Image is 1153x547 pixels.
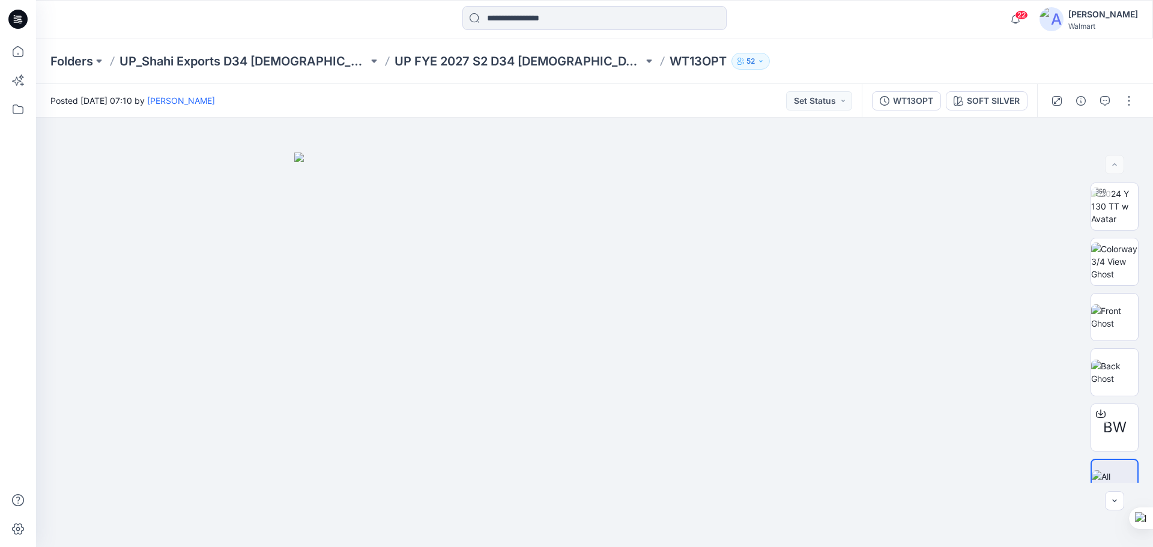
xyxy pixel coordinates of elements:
[1091,304,1138,330] img: Front Ghost
[1040,7,1064,31] img: avatar
[395,53,643,70] a: UP FYE 2027 S2 D34 [DEMOGRAPHIC_DATA] Woven Tops
[1091,187,1138,225] img: 2024 Y 130 TT w Avatar
[967,94,1020,107] div: SOFT SILVER
[1071,91,1091,110] button: Details
[120,53,368,70] a: UP_Shahi Exports D34 [DEMOGRAPHIC_DATA] Tops
[872,91,941,110] button: WT13OPT
[893,94,933,107] div: WT13OPT
[1092,470,1137,495] img: All colorways
[946,91,1027,110] button: SOFT SILVER
[1068,22,1138,31] div: Walmart
[1103,417,1127,438] span: BW
[670,53,727,70] p: WT13OPT
[147,95,215,106] a: [PERSON_NAME]
[1091,360,1138,385] img: Back Ghost
[50,94,215,107] span: Posted [DATE] 07:10 by
[1068,7,1138,22] div: [PERSON_NAME]
[731,53,770,70] button: 52
[50,53,93,70] a: Folders
[1015,10,1028,20] span: 22
[746,55,755,68] p: 52
[1091,243,1138,280] img: Colorway 3/4 View Ghost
